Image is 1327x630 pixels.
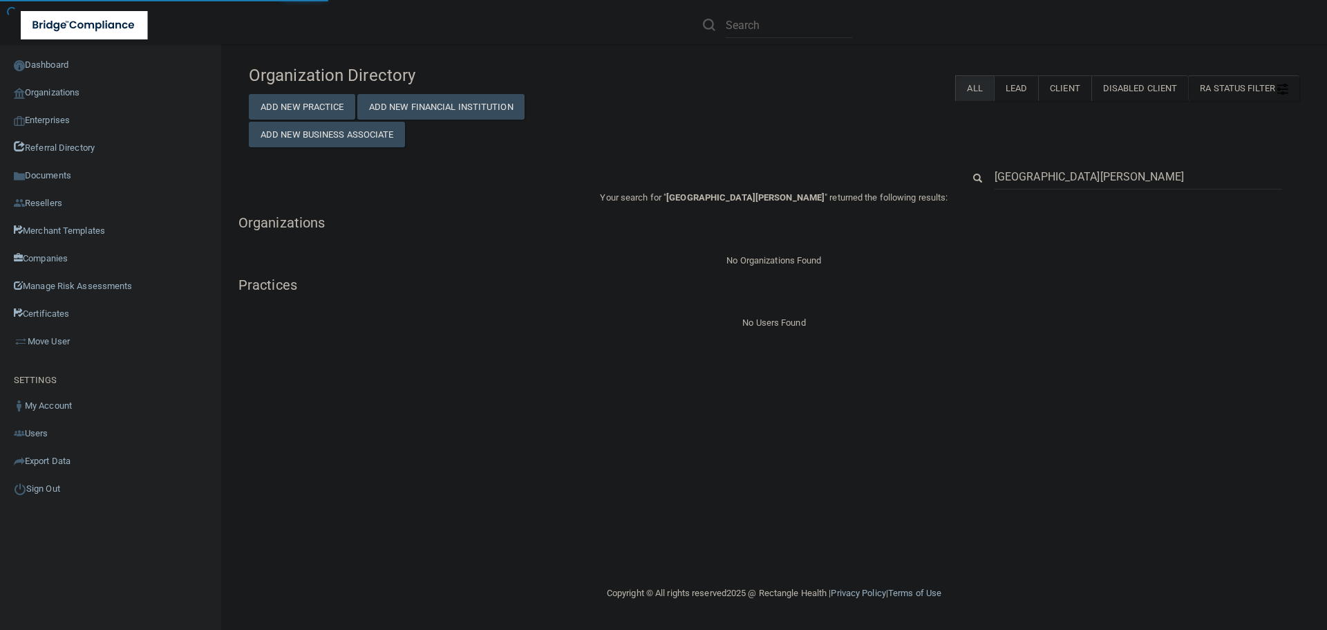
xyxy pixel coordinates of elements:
button: Add New Practice [249,94,355,120]
img: icon-export.b9366987.png [14,456,25,467]
h4: Organization Directory [249,66,585,84]
img: ic_power_dark.7ecde6b1.png [14,483,26,495]
img: icon-documents.8dae5593.png [14,171,25,182]
button: Add New Financial Institution [357,94,525,120]
h5: Practices [238,277,1310,293]
img: bridge_compliance_login_screen.278c3ca4.svg [21,11,148,39]
img: icon-filter@2x.21656d0b.png [1277,84,1288,95]
label: SETTINGS [14,372,57,389]
img: briefcase.64adab9b.png [14,335,28,349]
label: Client [1038,75,1091,101]
a: Terms of Use [888,588,941,598]
img: ic_reseller.de258add.png [14,198,25,209]
img: ic_user_dark.df1a06c3.png [14,400,25,411]
img: ic-search.3b580494.png [703,19,715,31]
img: organization-icon.f8decf85.png [14,88,25,99]
h5: Organizations [238,215,1310,230]
div: No Users Found [238,315,1310,331]
input: Search [995,164,1282,189]
a: Privacy Policy [831,588,885,598]
div: Copyright © All rights reserved 2025 @ Rectangle Health | | [522,571,1026,615]
p: Your search for " " returned the following results: [238,189,1310,206]
button: Add New Business Associate [249,122,405,147]
img: ic_dashboard_dark.d01f4a41.png [14,60,25,71]
span: RA Status Filter [1200,83,1288,93]
label: Disabled Client [1091,75,1189,101]
span: [GEOGRAPHIC_DATA][PERSON_NAME] [666,192,825,203]
label: All [955,75,993,101]
img: enterprise.0d942306.png [14,116,25,126]
input: Search [726,12,852,38]
label: Lead [994,75,1038,101]
div: No Organizations Found [238,252,1310,269]
img: icon-users.e205127d.png [14,428,25,439]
